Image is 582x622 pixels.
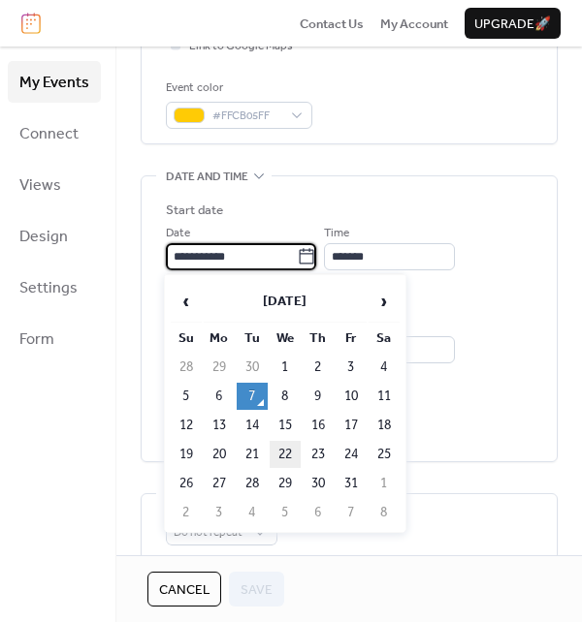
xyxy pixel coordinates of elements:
span: Connect [19,119,79,149]
span: Date [166,224,190,243]
span: Settings [19,273,78,303]
div: Event color [166,78,308,98]
td: 7 [237,383,268,410]
span: Date and time [166,168,248,187]
td: 11 [369,383,400,410]
td: 4 [237,499,268,526]
td: 25 [369,441,400,468]
a: Views [8,164,101,205]
td: 21 [237,441,268,468]
span: Design [19,222,68,252]
td: 9 [303,383,334,410]
a: Form [8,318,101,359]
td: 22 [270,441,301,468]
td: 15 [270,412,301,439]
a: Design [8,215,101,257]
button: Cancel [147,572,221,606]
td: 24 [336,441,367,468]
span: Upgrade 🚀 [474,15,551,34]
td: 6 [204,383,235,410]
th: We [270,325,301,352]
img: logo [21,13,41,34]
span: Form [19,325,54,355]
td: 1 [369,470,400,497]
span: Cancel [159,580,210,600]
td: 5 [171,383,202,410]
td: 2 [303,354,334,381]
td: 29 [204,354,235,381]
a: My Events [8,61,101,103]
td: 10 [336,383,367,410]
th: Sa [369,325,400,352]
td: 19 [171,441,202,468]
div: Start date [166,201,223,220]
th: Fr [336,325,367,352]
span: My Events [19,68,89,98]
td: 23 [303,441,334,468]
span: My Account [380,15,448,34]
span: Link to Google Maps [189,37,293,56]
td: 3 [336,354,367,381]
td: 8 [369,499,400,526]
td: 17 [336,412,367,439]
td: 30 [303,470,334,497]
th: Su [171,325,202,352]
td: 3 [204,499,235,526]
td: 30 [237,354,268,381]
button: Upgrade🚀 [465,8,561,39]
th: Mo [204,325,235,352]
td: 20 [204,441,235,468]
td: 26 [171,470,202,497]
td: 28 [171,354,202,381]
td: 31 [336,470,367,497]
th: Tu [237,325,268,352]
a: Settings [8,266,101,308]
td: 28 [237,470,268,497]
span: Views [19,171,61,201]
a: My Account [380,14,448,33]
td: 6 [303,499,334,526]
td: 13 [204,412,235,439]
td: 12 [171,412,202,439]
td: 7 [336,499,367,526]
td: 4 [369,354,400,381]
td: 29 [270,470,301,497]
a: Connect [8,112,101,154]
span: Contact Us [300,15,364,34]
td: 27 [204,470,235,497]
td: 18 [369,412,400,439]
td: 1 [270,354,301,381]
td: 16 [303,412,334,439]
th: Th [303,325,334,352]
td: 8 [270,383,301,410]
td: 2 [171,499,202,526]
span: Time [324,224,349,243]
a: Contact Us [300,14,364,33]
span: › [370,282,399,321]
td: 14 [237,412,268,439]
span: ‹ [172,282,201,321]
th: [DATE] [204,281,367,323]
span: #FFCB05FF [212,107,281,126]
td: 5 [270,499,301,526]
